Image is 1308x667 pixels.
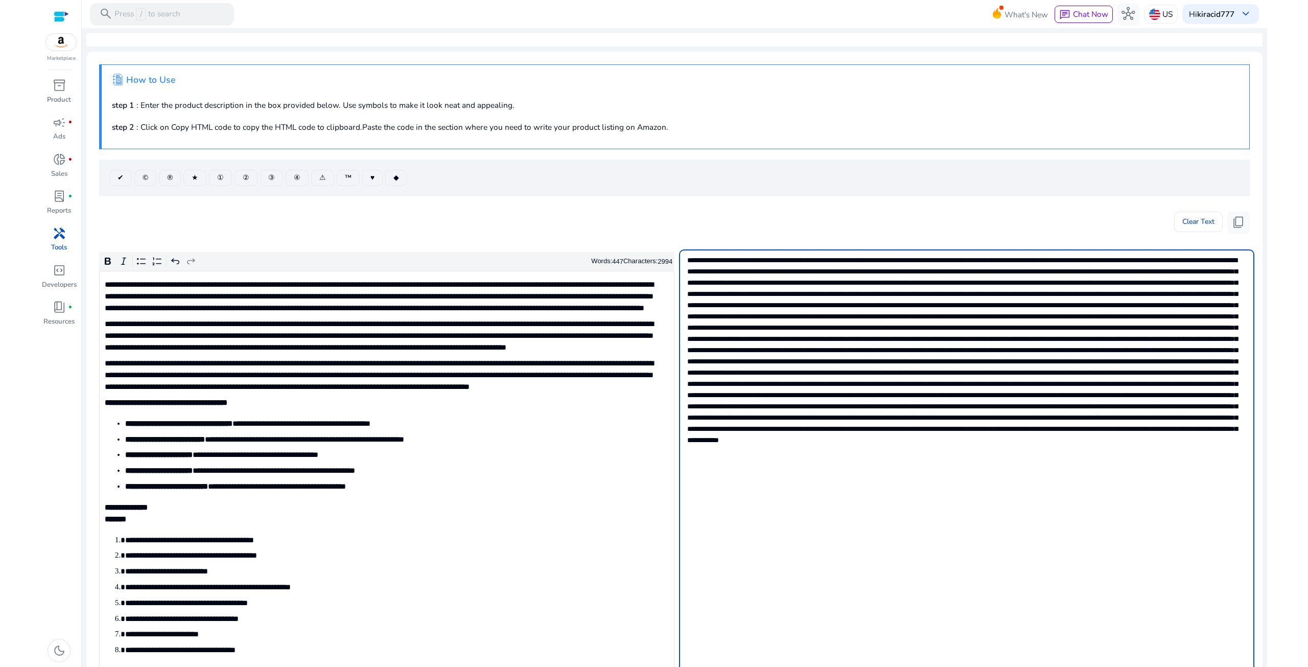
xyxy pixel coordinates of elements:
button: ™ [337,170,360,186]
a: campaignfiber_manual_recordAds [41,113,77,150]
div: Words: Characters: [591,255,672,268]
span: fiber_manual_record [68,194,73,199]
span: ✔ [118,172,124,183]
span: content_copy [1232,216,1245,229]
button: ③ [260,170,283,186]
span: campaign [53,116,66,129]
span: Clear Text [1182,212,1214,232]
span: ③ [268,172,275,183]
b: step 2 [112,122,134,132]
button: © [134,170,156,186]
span: book_4 [53,301,66,314]
span: What's New [1005,6,1048,24]
span: ★ [192,172,198,183]
span: keyboard_arrow_down [1239,7,1252,20]
p: US [1162,5,1173,23]
button: hub [1117,3,1140,26]
label: 2994 [658,258,672,265]
button: chatChat Now [1055,6,1112,23]
span: lab_profile [53,190,66,203]
span: handyman [53,227,66,240]
p: Sales [51,169,67,179]
span: donut_small [53,153,66,166]
span: ™ [345,172,352,183]
span: © [143,172,148,183]
button: content_copy [1227,212,1250,234]
span: fiber_manual_record [68,305,73,310]
b: step 1 [112,100,134,110]
button: ✔ [109,170,132,186]
p: Marketplace [47,55,76,62]
button: ® [159,170,181,186]
button: ⚠ [311,170,334,186]
span: ® [167,172,173,183]
label: 447 [612,258,623,265]
a: handymanTools [41,224,77,261]
b: kiracid777 [1197,9,1234,19]
button: ① [209,170,232,186]
p: Hi [1189,10,1234,18]
p: Developers [42,280,77,290]
span: fiber_manual_record [68,120,73,125]
div: Editor toolbar [99,252,674,271]
span: ◆ [393,172,399,183]
a: book_4fiber_manual_recordResources [41,298,77,335]
button: ◆ [385,170,407,186]
span: ② [243,172,249,183]
span: ④ [294,172,300,183]
span: fiber_manual_record [68,157,73,162]
p: Tools [51,243,67,253]
p: : Click on Copy HTML code to copy the HTML code to clipboard.Paste the code in the section where ... [112,121,1239,133]
a: inventory_2Product [41,77,77,113]
p: Product [47,95,71,105]
button: ④ [286,170,309,186]
span: hub [1122,7,1135,20]
a: donut_smallfiber_manual_recordSales [41,151,77,188]
span: search [99,7,112,20]
span: ⚠ [319,172,326,183]
p: Resources [43,317,75,327]
button: ★ [183,170,206,186]
img: amazon.svg [46,34,77,51]
span: Chat Now [1073,9,1108,19]
span: ♥ [370,172,375,183]
p: Ads [53,132,65,142]
button: Clear Text [1174,212,1223,232]
a: lab_profilefiber_manual_recordReports [41,188,77,224]
span: / [136,8,146,20]
span: ① [217,172,224,183]
h4: How to Use [126,75,175,85]
p: Press to search [114,8,180,20]
button: ② [235,170,258,186]
p: : Enter the product description in the box provided below. Use symbols to make it look neat and a... [112,99,1239,111]
img: us.svg [1149,9,1160,20]
span: code_blocks [53,264,66,277]
span: inventory_2 [53,79,66,92]
span: dark_mode [53,644,66,657]
button: ♥ [362,170,383,186]
p: Reports [47,206,71,216]
a: code_blocksDevelopers [41,262,77,298]
span: chat [1059,9,1070,20]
